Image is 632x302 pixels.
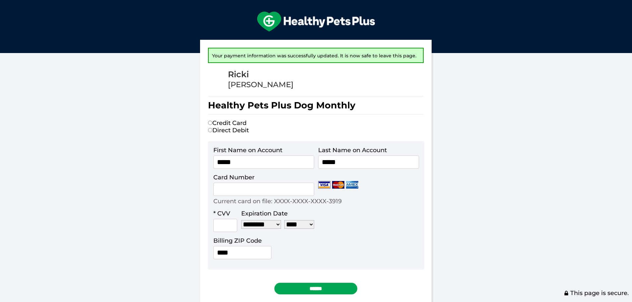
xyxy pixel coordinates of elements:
[208,96,424,114] h1: Healthy Pets Plus Dog Monthly
[208,119,246,127] label: Credit Card
[318,181,330,189] img: Visa
[318,147,387,154] label: Last Name on Account
[208,127,249,134] label: Direct Debit
[213,198,342,205] p: Current card on file: XXXX-XXXX-XXXX-3919
[228,80,294,90] div: [PERSON_NAME]
[208,121,212,125] input: Credit Card
[564,289,629,297] span: This page is secure.
[213,237,262,244] label: Billing ZIP Code
[213,147,282,154] label: First Name on Account
[213,174,254,181] label: Card Number
[228,69,294,80] div: Ricki
[213,210,230,217] label: * CVV
[208,128,212,132] input: Direct Debit
[241,210,288,217] label: Expiration Date
[332,181,344,189] img: Mastercard
[346,181,358,189] img: Amex
[212,53,416,59] span: Your payment information was successfully updated. It is now safe to leave this page.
